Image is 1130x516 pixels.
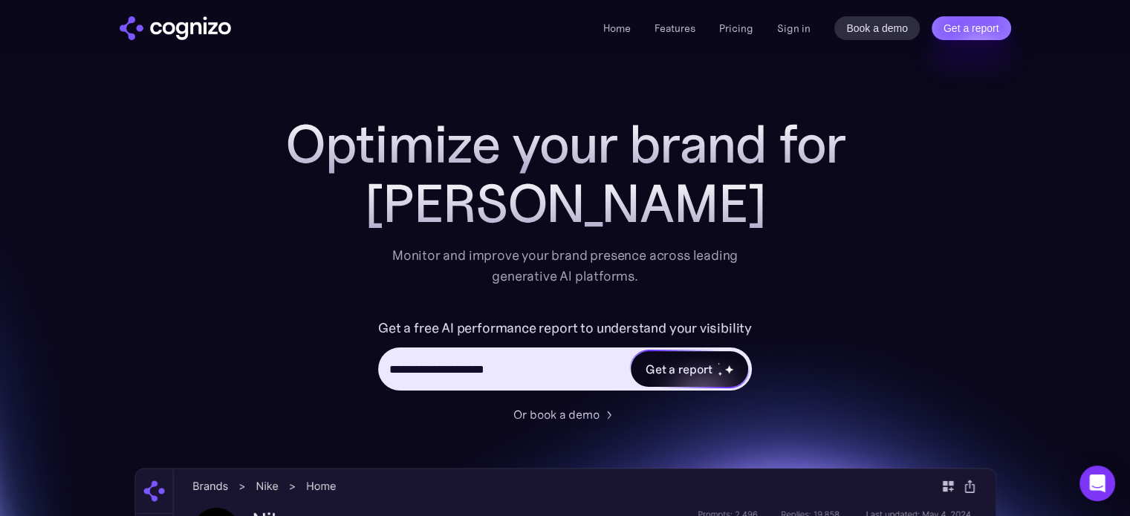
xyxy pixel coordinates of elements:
[629,350,750,388] a: Get a reportstarstarstar
[120,16,231,40] a: home
[378,316,752,340] label: Get a free AI performance report to understand your visibility
[513,405,617,423] a: Or book a demo
[603,22,631,35] a: Home
[724,365,734,374] img: star
[513,405,600,423] div: Or book a demo
[383,245,748,287] div: Monitor and improve your brand presence across leading generative AI platforms.
[646,360,712,378] div: Get a report
[120,16,231,40] img: cognizo logo
[268,174,863,233] div: [PERSON_NAME]
[932,16,1011,40] a: Get a report
[655,22,695,35] a: Features
[834,16,920,40] a: Book a demo
[777,19,811,37] a: Sign in
[1079,466,1115,501] div: Open Intercom Messenger
[378,316,752,398] form: Hero URL Input Form
[718,371,723,376] img: star
[268,114,863,174] h1: Optimize your brand for
[719,22,753,35] a: Pricing
[718,362,720,365] img: star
